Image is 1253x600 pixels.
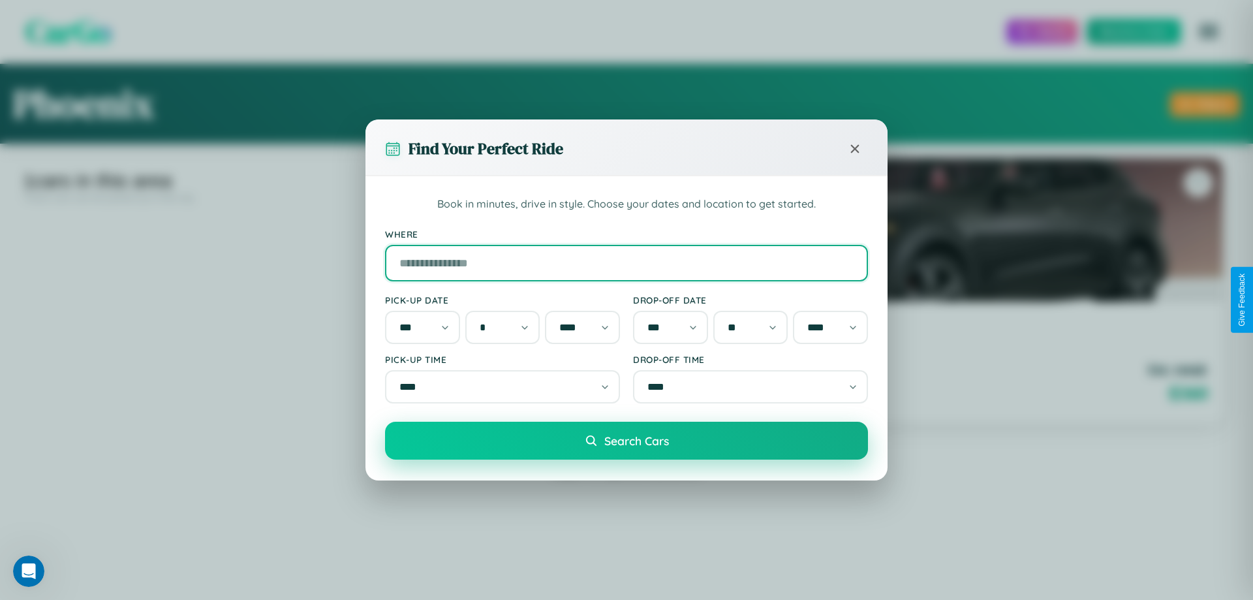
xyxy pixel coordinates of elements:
[385,354,620,365] label: Pick-up Time
[385,422,868,460] button: Search Cars
[385,229,868,240] label: Where
[385,196,868,213] p: Book in minutes, drive in style. Choose your dates and location to get started.
[409,138,563,159] h3: Find Your Perfect Ride
[385,294,620,306] label: Pick-up Date
[633,354,868,365] label: Drop-off Time
[604,434,669,448] span: Search Cars
[633,294,868,306] label: Drop-off Date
